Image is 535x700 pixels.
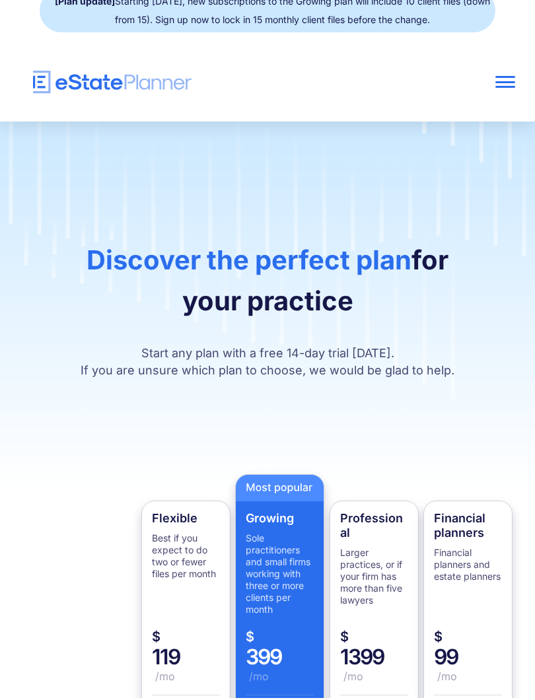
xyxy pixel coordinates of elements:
[434,513,502,542] h4: Financial planners
[246,673,314,683] span: /mo
[152,673,220,683] span: /mo
[152,632,220,697] div: 119
[340,632,408,697] div: 1399
[434,632,502,697] div: 99
[434,549,502,584] p: Financial planners and estate planners
[246,632,314,697] div: 399
[152,534,220,582] p: Best if you expect to do two or fewer files per month
[246,534,314,617] p: Sole practitioners and small firms working with three or more clients per month
[152,632,220,645] span: $
[246,632,314,645] span: $
[152,513,220,528] h4: Flexible
[340,632,408,645] span: $
[73,242,462,337] h1: for your practice
[87,246,411,278] span: Discover the perfect plan
[340,673,408,683] span: /mo
[246,513,314,528] h4: Growing
[434,673,502,683] span: /mo
[340,513,408,542] h4: Professional
[340,549,408,608] p: Larger practices, or if your firm has more than five lawyers
[73,347,462,381] p: Start any plan with a free 14-day trial [DATE]. If you are unsure which plan to choose, we would ...
[20,73,416,96] a: home
[434,632,502,645] span: $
